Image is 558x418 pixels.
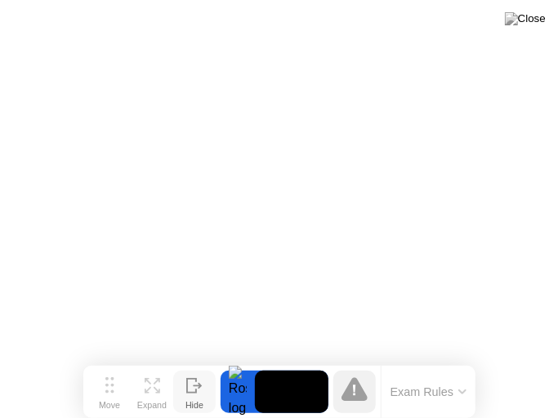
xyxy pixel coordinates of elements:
[99,400,120,410] div: Move
[173,371,216,413] button: Hide
[11,7,42,38] button: go back
[137,400,167,410] div: Expand
[131,371,173,413] button: Expand
[505,12,546,25] img: Close
[471,7,502,38] button: Collapse window
[502,7,531,36] div: Close
[386,385,472,399] button: Exam Rules
[88,371,131,413] button: Move
[185,400,203,410] div: Hide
